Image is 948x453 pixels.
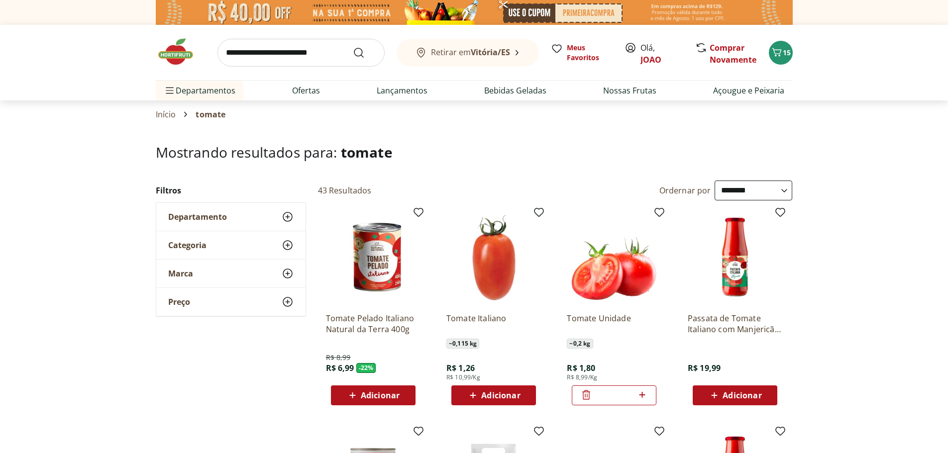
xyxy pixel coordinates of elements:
[688,313,782,335] a: Passata de Tomate Italiano com Manjericão Natural da Terra 680g
[156,181,306,200] h2: Filtros
[567,362,595,373] span: R$ 1,80
[451,385,536,405] button: Adicionar
[446,210,541,305] img: Tomate Italiano
[567,210,661,305] img: Tomate Unidade
[156,260,306,287] button: Marca
[156,110,176,119] a: Início
[168,297,190,307] span: Preço
[693,385,777,405] button: Adicionar
[446,362,475,373] span: R$ 1,26
[603,85,656,96] a: Nossas Frutas
[164,79,235,102] span: Departamentos
[168,240,207,250] span: Categoria
[397,39,539,67] button: Retirar emVitória/ES
[567,43,613,63] span: Meus Favoritos
[156,203,306,231] button: Departamento
[659,185,711,196] label: Ordernar por
[640,54,661,65] a: JOAO
[431,48,510,57] span: Retirar em
[353,47,377,59] button: Submit Search
[326,210,421,305] img: Tomate Pelado Italiano Natural da Terra 400g
[331,385,416,405] button: Adicionar
[688,362,721,373] span: R$ 19,99
[377,85,427,96] a: Lançamentos
[318,185,372,196] h2: 43 Resultados
[341,143,393,162] span: tomate
[217,39,385,67] input: search
[688,210,782,305] img: Passata de Tomate Italiano com Manjericão Natural da Terra 680g
[156,37,206,67] img: Hortifruti
[567,313,661,335] a: Tomate Unidade
[156,288,306,316] button: Preço
[164,79,176,102] button: Menu
[710,42,756,65] a: Comprar Novamente
[783,48,791,57] span: 15
[567,339,593,349] span: ~ 0,2 kg
[446,313,541,335] a: Tomate Italiano
[446,339,479,349] span: ~ 0,115 kg
[292,85,320,96] a: Ofertas
[640,42,685,66] span: Olá,
[356,363,376,373] span: - 22 %
[446,373,480,381] span: R$ 10,99/Kg
[326,362,354,373] span: R$ 6,99
[196,110,225,119] span: tomate
[326,353,351,362] span: R$ 8,99
[551,43,613,63] a: Meus Favoritos
[326,313,421,335] a: Tomate Pelado Italiano Natural da Terra 400g
[567,373,597,381] span: R$ 8,99/Kg
[156,144,793,160] h1: Mostrando resultados para:
[481,391,520,399] span: Adicionar
[484,85,546,96] a: Bebidas Geladas
[713,85,784,96] a: Açougue e Peixaria
[769,41,793,65] button: Carrinho
[168,269,193,278] span: Marca
[156,231,306,259] button: Categoria
[723,391,761,399] span: Adicionar
[361,391,400,399] span: Adicionar
[471,47,510,58] b: Vitória/ES
[168,212,227,222] span: Departamento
